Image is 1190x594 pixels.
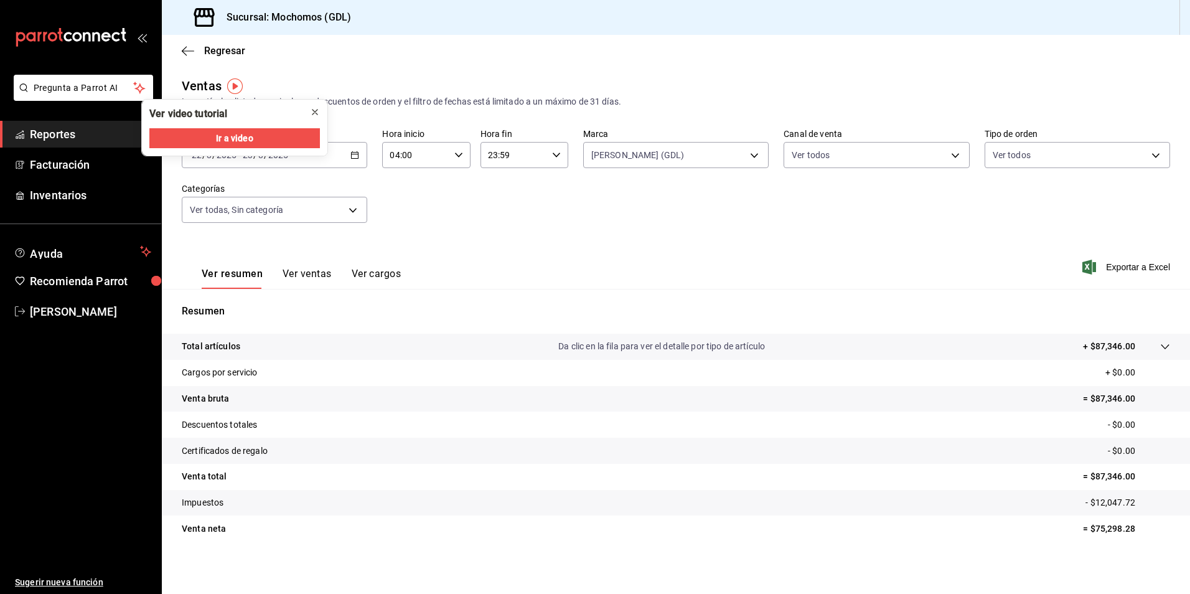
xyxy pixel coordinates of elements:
[182,340,240,353] p: Total artículos
[283,268,332,289] button: Ver ventas
[30,303,151,320] span: [PERSON_NAME]
[784,130,969,138] label: Canal de venta
[1105,366,1170,379] p: + $0.00
[182,496,223,509] p: Impuestos
[30,156,151,173] span: Facturación
[182,470,227,483] p: Venta total
[182,366,258,379] p: Cargos por servicio
[30,273,151,290] span: Recomienda Parrot
[1083,392,1170,405] p: = $87,346.00
[216,132,253,145] span: Ir a video
[182,418,257,431] p: Descuentos totales
[182,445,268,458] p: Certificados de regalo
[1083,522,1170,535] p: = $75,298.28
[305,102,325,122] button: close
[202,268,401,289] div: navigation tabs
[137,32,147,42] button: open_drawer_menu
[204,45,245,57] span: Regresar
[217,10,351,25] h3: Sucursal: Mochomos (GDL)
[30,244,135,259] span: Ayuda
[227,78,243,94] img: Tooltip marker
[9,90,153,103] a: Pregunta a Parrot AI
[480,130,568,138] label: Hora fin
[15,576,151,589] span: Sugerir nueva función
[1083,470,1170,483] p: = $87,346.00
[1085,260,1170,275] button: Exportar a Excel
[182,184,367,193] label: Categorías
[149,107,227,121] div: Ver video tutorial
[792,149,830,161] span: Ver todos
[583,130,769,138] label: Marca
[985,130,1170,138] label: Tipo de orden
[202,268,263,289] button: Ver resumen
[182,392,229,405] p: Venta bruta
[182,95,1170,108] div: Los artículos listados no incluyen descuentos de orden y el filtro de fechas está limitado a un m...
[30,126,151,143] span: Reportes
[30,187,151,204] span: Inventarios
[149,128,320,148] button: Ir a video
[1085,496,1170,509] p: - $12,047.72
[182,304,1170,319] p: Resumen
[190,204,283,216] span: Ver todas, Sin categoría
[182,77,222,95] div: Ventas
[1108,445,1170,458] p: - $0.00
[34,82,134,95] span: Pregunta a Parrot AI
[993,149,1031,161] span: Ver todos
[591,149,685,161] span: [PERSON_NAME] (GDL)
[352,268,401,289] button: Ver cargos
[1083,340,1135,353] p: + $87,346.00
[558,340,765,353] p: Da clic en la fila para ver el detalle por tipo de artículo
[14,75,153,101] button: Pregunta a Parrot AI
[182,45,245,57] button: Regresar
[1108,418,1170,431] p: - $0.00
[182,522,226,535] p: Venta neta
[382,130,470,138] label: Hora inicio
